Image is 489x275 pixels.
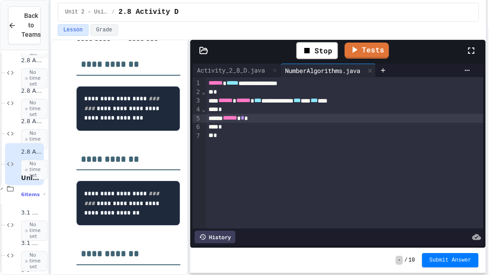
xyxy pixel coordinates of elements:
span: / [404,257,408,264]
span: 2.8 Activity A [21,57,42,64]
span: No time set [21,159,47,180]
span: Submit Answer [429,257,471,264]
span: 6 items [21,192,40,198]
span: No time set [21,251,47,271]
span: 10 [408,257,415,264]
div: Activity_2_8_D.java [192,64,281,77]
div: NumberAlgorithms.java [281,64,376,77]
div: 5 [192,114,201,123]
div: History [195,231,235,243]
span: 2.8 Activity B [21,87,42,95]
span: Fold line [201,88,206,95]
div: Stop [296,42,338,59]
button: Lesson [58,24,89,36]
span: No time set [21,220,47,241]
div: 7 [192,132,201,141]
span: • [43,191,45,198]
button: Back to Teams [8,6,41,44]
span: 3.1 & 3.2 Lesson [21,209,42,217]
a: Tests [344,43,389,59]
span: No time set [21,68,47,89]
span: / [112,9,115,16]
span: No time set [21,99,47,119]
button: Grade [90,24,118,36]
div: Activity_2_8_D.java [192,65,269,75]
div: 1 [192,79,201,88]
span: Unit 2 - Using Objects [65,9,108,16]
span: 2.8 Activity C [21,118,42,125]
button: Submit Answer [422,253,478,267]
span: - [395,256,402,265]
div: NumberAlgorithms.java [281,66,365,75]
span: 2.8 Activity D [21,148,42,156]
span: Unit 3 - Boolean Expressions [21,174,42,182]
span: Fold line [201,106,206,113]
span: 2.8 Activity D [119,7,179,17]
span: 3.1 & 3.2 Activity A [21,240,42,247]
div: 6 [192,123,201,132]
span: No time set [21,129,47,150]
div: 4 [192,105,201,114]
span: Back to Teams [21,11,41,39]
div: 3 [192,96,201,105]
div: 2 [192,88,201,97]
